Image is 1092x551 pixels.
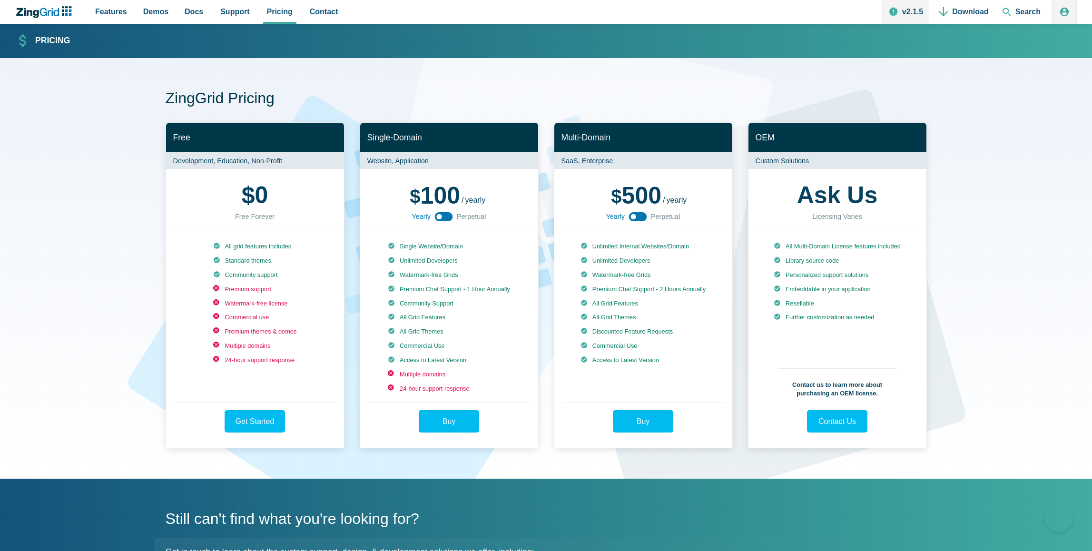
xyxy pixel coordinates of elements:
span: Support [220,5,249,18]
p: Contact us to learn more about purchasing an OEM license. [778,368,897,398]
li: Watermark-free Grids [388,271,510,279]
li: All Grid Features [388,313,510,322]
li: Community Support [388,299,510,308]
span: yearly [465,196,486,204]
iframe: Toggle Customer Support [1044,503,1073,532]
li: Watermark-free license [213,299,297,308]
p: SaaS, Enterprise [554,152,732,169]
li: Standard themes [213,256,297,265]
div: Licensing Varies [812,211,862,222]
p: Website, Application [360,152,538,169]
li: Premium themes & demos [213,327,297,336]
li: Unlimited Developers [580,256,706,265]
span: Contact [310,5,338,18]
li: Premium Chat Support - 1 Hour Annually [388,285,510,294]
li: All Grid Themes [580,313,706,322]
li: Unlimited Internal Websites/Domain [580,242,706,251]
li: Library source code [774,256,901,265]
span: Yearly [412,211,430,222]
li: Further customization as needed [774,313,901,322]
h1: ZingGrid Pricing [166,89,927,110]
span: Pricing [267,5,293,18]
a: Get Started [225,410,285,433]
h2: OEM [748,123,926,153]
li: 24-hour support response [213,356,297,364]
li: All Multi-Domain License features included [774,242,901,251]
li: 24-hour support response [388,384,510,393]
li: Premium Chat Support - 2 Hours Annually [580,285,706,294]
p: Custom Solutions [748,152,926,169]
span: yearly [667,196,687,204]
li: Access to Latest Version [580,356,706,364]
li: All grid features included [213,242,297,251]
li: Commercial use [213,313,297,322]
a: Buy [613,410,673,433]
li: Multiple domains [213,342,297,350]
a: Buy [419,410,479,433]
strong: Pricing [35,37,70,45]
li: Commercial Use [388,342,510,350]
h2: Single-Domain [360,123,538,153]
span: Perpetual [651,211,680,222]
h2: Multi-Domain [554,123,732,153]
p: Development, Education, Non-Profit [166,152,344,169]
span: Yearly [606,211,624,222]
span: / [462,197,463,204]
li: Premium support [213,285,297,294]
span: Perpetual [457,211,486,222]
li: Discounted Feature Requests [580,327,706,336]
a: Pricing [16,33,70,49]
a: ZingChart Logo. Click to return to the homepage [15,6,77,18]
li: Unlimited Developers [388,256,510,265]
span: Demos [143,5,168,18]
span: 500 [611,182,661,209]
li: Personalized support solutions [774,271,901,279]
li: Embeddable in your application [774,285,901,294]
strong: Ask Us [797,183,878,207]
strong: 0 [242,183,268,207]
li: Commercial Use [580,342,706,350]
li: Resellable [774,299,901,308]
span: $ [242,183,255,207]
li: All Grid Themes [388,327,510,336]
li: Community support [213,271,297,279]
span: Features [95,5,127,18]
div: Free Forever [235,211,275,222]
h2: Free [166,123,344,153]
a: Contact Us [807,410,867,433]
li: Access to Latest Version [388,356,510,364]
span: Docs [185,5,203,18]
h2: Still can't find what you're looking for? [166,509,927,531]
li: All Grid Features [580,299,706,308]
span: 100 [410,182,460,209]
li: Multiple domains [388,370,510,379]
span: / [663,197,665,204]
li: Single Website/Domain [388,242,510,251]
li: Watermark-free Grids [580,271,706,279]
